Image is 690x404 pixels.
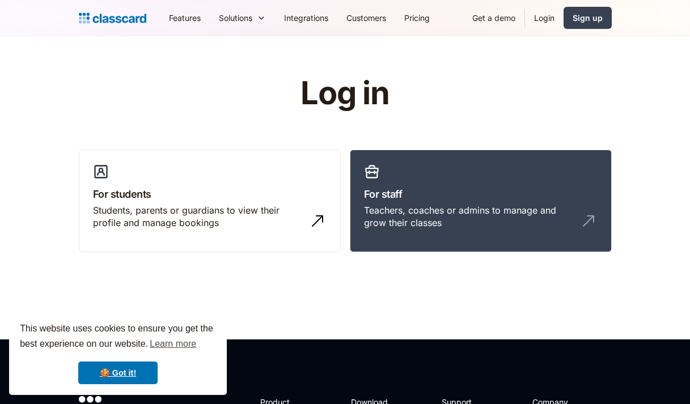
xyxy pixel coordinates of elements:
a: For studentsStudents, parents or guardians to view their profile and manage bookings [79,150,341,253]
div: cookieconsent [9,311,227,395]
a: Get a demo [463,5,524,31]
a: Customers [337,5,395,31]
a: Login [525,5,564,31]
a: Sign up [564,7,612,29]
a: Integrations [275,5,337,31]
div: Teachers, coaches or admins to manage and grow their classes [364,204,575,229]
a: home [79,10,146,26]
a: Features [160,5,210,31]
h3: For staff [364,186,598,202]
h1: Log in [165,76,525,111]
div: Solutions [219,12,252,24]
a: dismiss cookie message [78,362,158,384]
div: Solutions [210,5,275,31]
div: Sign up [573,12,603,24]
a: learn more about cookies [148,335,198,352]
div: Students, parents or guardians to view their profile and manage bookings [93,204,304,229]
a: For staffTeachers, coaches or admins to manage and grow their classes [350,150,612,253]
span: This website uses cookies to ensure you get the best experience on our website. [20,322,216,352]
h3: For students [93,186,327,202]
a: Pricing [395,5,439,31]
